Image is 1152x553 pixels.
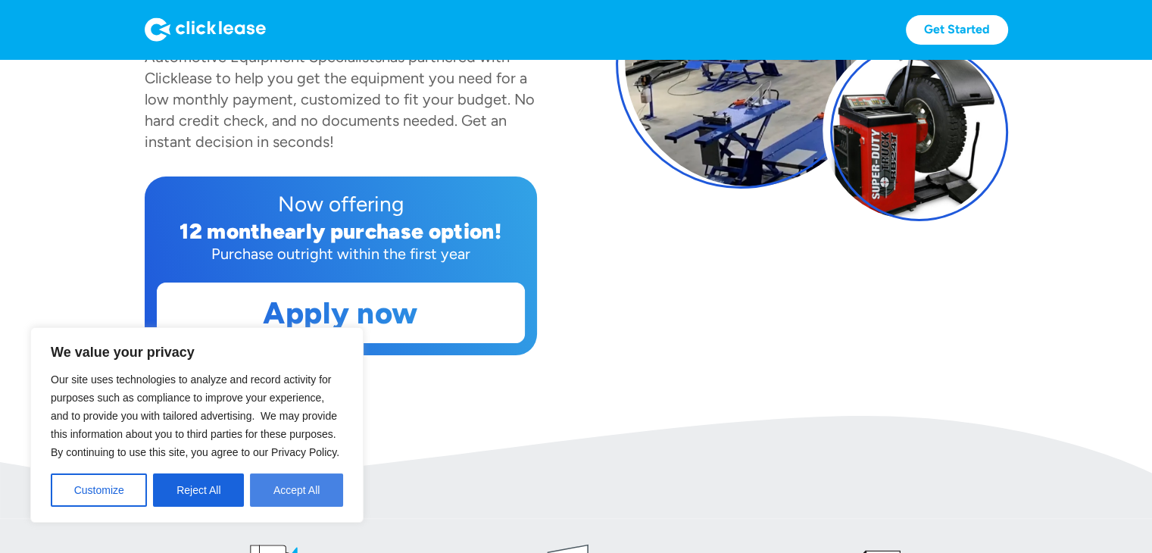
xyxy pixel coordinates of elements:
[51,343,343,361] p: We value your privacy
[157,189,525,219] div: Now offering
[906,15,1008,45] a: Get Started
[158,283,524,342] a: Apply now
[145,48,535,151] div: has partnered with Clicklease to help you get the equipment you need for a low monthly payment, c...
[153,473,244,507] button: Reject All
[180,218,273,244] div: 12 month
[145,17,266,42] img: Logo
[51,373,339,458] span: Our site uses technologies to analyze and record activity for purposes such as compliance to impr...
[51,473,147,507] button: Customize
[30,327,364,523] div: We value your privacy
[273,218,501,244] div: early purchase option!
[250,473,343,507] button: Accept All
[157,243,525,264] div: Purchase outright within the first year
